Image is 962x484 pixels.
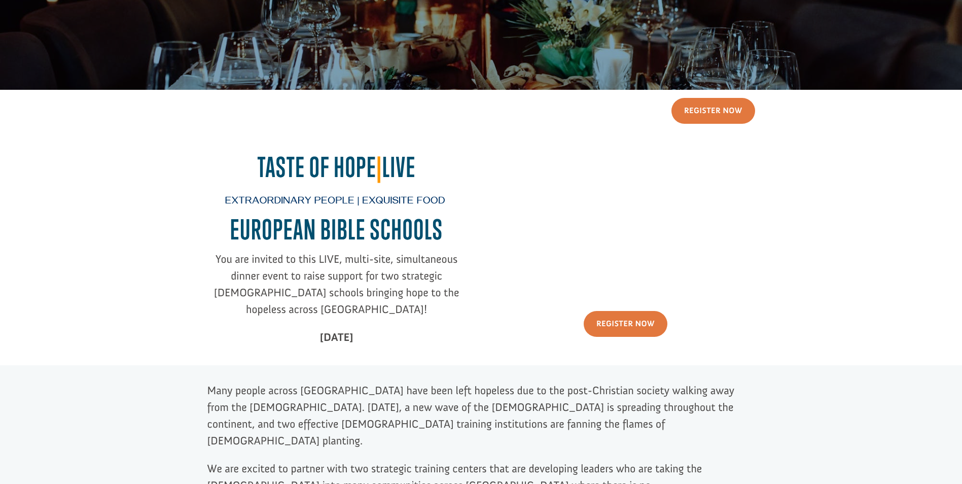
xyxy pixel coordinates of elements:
button: Donate [144,16,189,34]
a: Register Now [584,311,667,337]
h2: EUROPEAN BIBLE SCHOOL [207,214,466,251]
h2: Taste of Hope Live [207,151,466,188]
img: US.png [18,31,25,39]
iframe: Taste of Hope European Bible Schools - Sizzle Invite Video [496,151,755,296]
a: Register Now [671,98,755,124]
img: emoji partyFace [18,21,26,29]
div: [PERSON_NAME] donated $50 [18,10,139,30]
span: You are invited to this LIVE, multi-site, simultaneous dinner event to raise support for two stra... [214,252,459,316]
span: Extraordinary People | Exquisite Food [225,196,445,209]
span: | [376,151,382,183]
span: Many people across [GEOGRAPHIC_DATA] have been left hopeless due to the post-Christian society wa... [207,384,734,447]
strong: [DATE] [319,330,353,344]
span: [GEOGRAPHIC_DATA] , [GEOGRAPHIC_DATA] [27,31,139,39]
span: S [433,213,443,246]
